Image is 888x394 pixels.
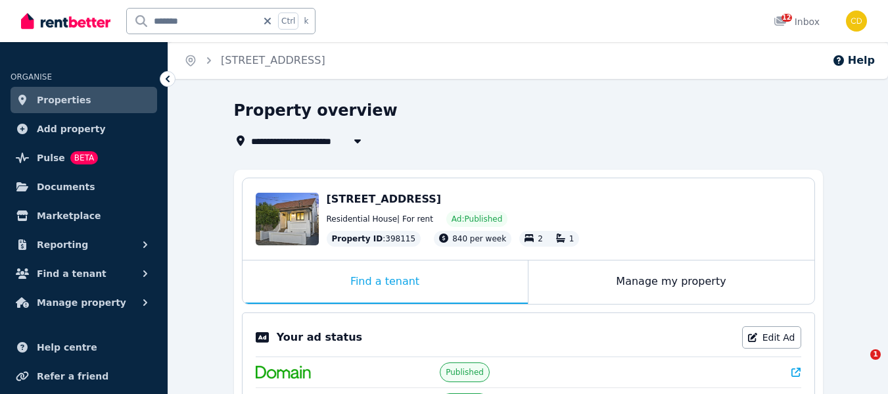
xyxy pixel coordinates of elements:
[37,121,106,137] span: Add property
[37,150,65,166] span: Pulse
[304,16,308,26] span: k
[742,326,801,349] a: Edit Ad
[37,266,106,282] span: Find a tenant
[221,54,325,66] a: [STREET_ADDRESS]
[37,92,91,108] span: Properties
[11,174,157,200] a: Documents
[327,214,433,224] span: Residential House | For rent
[37,368,108,384] span: Refer a friend
[870,349,881,360] span: 1
[832,53,875,68] button: Help
[37,179,95,195] span: Documents
[37,208,101,224] span: Marketplace
[528,260,814,304] div: Manage my property
[11,116,157,142] a: Add property
[11,363,157,389] a: Refer a friend
[277,330,362,345] p: Your ad status
[37,339,97,355] span: Help centre
[11,260,157,287] button: Find a tenant
[37,237,88,253] span: Reporting
[774,15,820,28] div: Inbox
[782,14,792,22] span: 12
[11,232,157,258] button: Reporting
[37,295,126,310] span: Manage property
[168,42,341,79] nav: Breadcrumb
[234,100,398,121] h1: Property overview
[332,234,383,244] span: Property ID
[11,334,157,360] a: Help centre
[569,234,574,243] span: 1
[11,203,157,229] a: Marketplace
[11,289,157,316] button: Manage property
[11,87,157,113] a: Properties
[538,234,543,243] span: 2
[446,367,484,378] span: Published
[327,231,421,247] div: : 398115
[846,11,867,32] img: Chris Dimitropoulos
[452,214,502,224] span: Ad: Published
[11,72,52,82] span: ORGANISE
[70,151,98,164] span: BETA
[327,193,442,205] span: [STREET_ADDRESS]
[243,260,528,304] div: Find a tenant
[11,145,157,171] a: PulseBETA
[21,11,110,31] img: RentBetter
[843,349,875,381] iframe: Intercom live chat
[278,12,298,30] span: Ctrl
[452,234,506,243] span: 840 per week
[256,366,311,379] img: Domain.com.au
